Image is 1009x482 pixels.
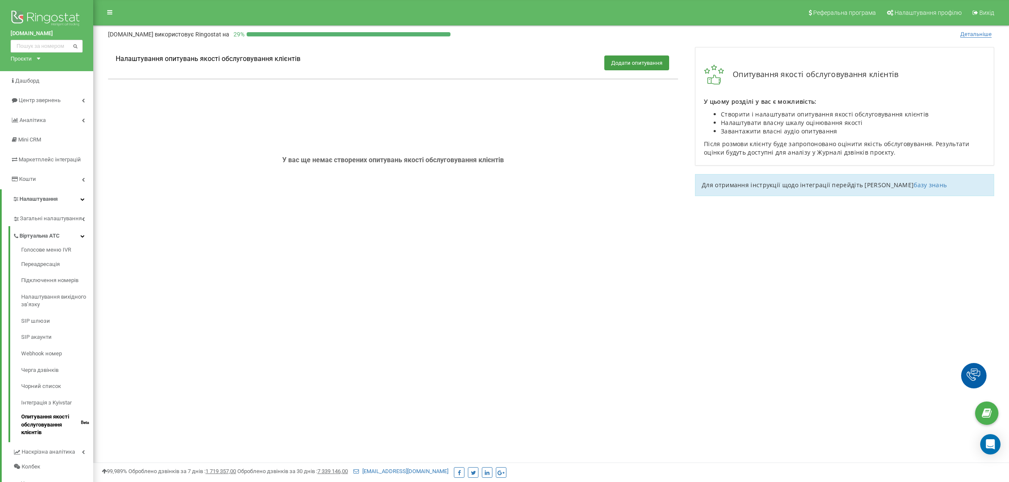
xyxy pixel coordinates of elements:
[19,97,61,103] span: Центр звернень
[704,97,985,106] p: У цьому розділі у вас є можливість:
[21,246,93,256] a: Голосове меню IVR
[704,140,985,157] p: Після розмови клієнту буде запропоновано оцінити якість обслуговування. Результати оцінки будуть ...
[604,55,669,70] button: Додати опитування
[21,289,93,313] a: Налаштування вихідного зв’язку
[237,468,348,474] span: Оброблено дзвінків за 30 днів :
[353,468,448,474] a: [EMAIL_ADDRESS][DOMAIN_NAME]
[914,181,947,189] a: базу знань
[19,117,46,123] span: Аналiтика
[116,55,300,63] h1: Налаштування опитувань якості обслуговування клієнтів
[206,468,236,474] u: 1 719 357,00
[13,226,93,244] a: Віртуальна АТС
[19,156,81,163] span: Маркетплейс інтеграцій
[21,346,93,362] a: Webhook номер
[155,31,229,38] span: використовує Ringostat на
[13,209,93,226] a: Загальні налаштування
[813,9,876,16] span: Реферальна програма
[128,468,236,474] span: Оброблено дзвінків за 7 днів :
[704,64,985,85] div: Опитування якості обслуговування клієнтів
[702,181,987,189] p: Для отримання інструкції щодо інтеграції перейдіть [PERSON_NAME]
[11,55,32,63] div: Проєкти
[980,434,1001,454] div: Open Intercom Messenger
[960,31,992,38] span: Детальніше
[15,78,39,84] span: Дашборд
[108,86,678,234] div: У вас ще немає створених опитувань якості обслуговування клієнтів
[21,256,93,273] a: Переадресація
[19,232,60,240] span: Віртуальна АТС
[21,411,93,437] a: Опитування якості обслуговування клієнтівBeta
[20,215,82,223] span: Загальні налаштування
[19,196,58,202] span: Налаштування
[2,189,93,209] a: Налаштування
[18,136,41,143] span: Mini CRM
[108,30,229,39] p: [DOMAIN_NAME]
[21,329,93,346] a: SIP акаунти
[229,30,247,39] p: 29 %
[721,127,985,136] li: Завантажити власні аудіо опитування
[721,119,985,127] li: Налаштувати власну шкалу оцінювання якості
[22,463,40,471] span: Колбек
[21,313,93,330] a: SIP шлюзи
[11,30,83,38] a: [DOMAIN_NAME]
[317,468,348,474] u: 7 339 146,00
[21,395,93,411] a: Інтеграція з Kyivstar
[102,468,127,474] span: 99,989%
[21,378,93,395] a: Чорний список
[11,8,83,30] img: Ringostat logo
[19,176,36,182] span: Кошти
[895,9,962,16] span: Налаштування профілю
[979,9,994,16] span: Вихід
[11,40,83,53] input: Пошук за номером
[22,448,75,456] span: Наскрізна аналітика
[21,362,93,379] a: Черга дзвінків
[21,272,93,289] a: Підключення номерів
[721,110,985,119] li: Створити і налаштувати опитування якості обслуговування клієнтів
[13,442,93,460] a: Наскрізна аналітика
[13,460,93,474] a: Колбек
